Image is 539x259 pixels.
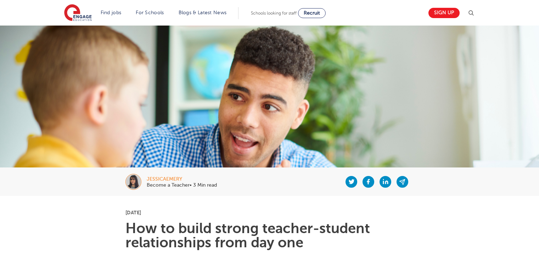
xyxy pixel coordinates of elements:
a: Blogs & Latest News [179,10,227,15]
p: [DATE] [125,210,414,215]
a: For Schools [136,10,164,15]
img: Engage Education [64,4,92,22]
a: Recruit [298,8,326,18]
h1: How to build strong teacher-student relationships from day one [125,221,414,250]
span: Recruit [304,10,320,16]
a: Find jobs [101,10,122,15]
div: jessicaemery [147,177,217,182]
span: Schools looking for staff [251,11,297,16]
a: Sign up [428,8,460,18]
p: Become a Teacher• 3 Min read [147,183,217,188]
